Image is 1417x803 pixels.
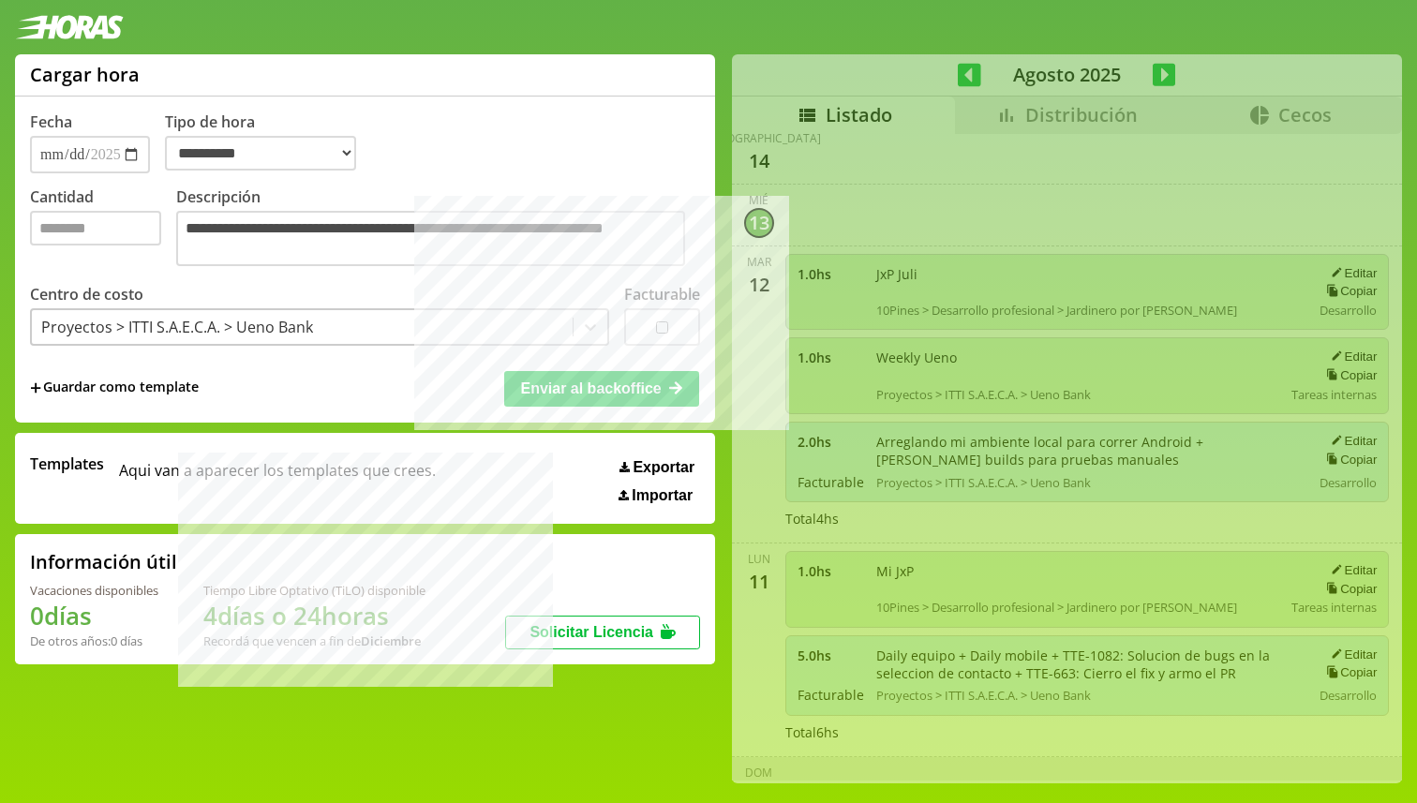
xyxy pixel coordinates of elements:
h1: 4 días o 24 horas [203,599,425,632]
span: Solicitar Licencia [530,624,653,640]
span: Aqui van a aparecer los templates que crees. [119,454,436,504]
img: logotipo [15,15,124,39]
textarea: Descripción [176,211,685,266]
h1: 0 días [30,599,158,632]
label: Facturable [624,284,700,305]
span: + [30,378,41,398]
label: Cantidad [30,186,176,271]
div: Proyectos > ITTI S.A.E.C.A. > Ueno Bank [41,317,313,337]
h2: Información útil [30,549,177,574]
select: Tipo de hora [165,136,356,171]
b: Diciembre [361,632,421,649]
label: Tipo de hora [165,112,371,173]
input: Cantidad [30,211,161,245]
div: Vacaciones disponibles [30,582,158,599]
label: Descripción [176,186,700,271]
span: +Guardar como template [30,378,199,398]
button: Exportar [614,458,700,477]
label: Centro de costo [30,284,143,305]
h1: Cargar hora [30,62,140,87]
span: Enviar al backoffice [520,380,661,396]
label: Fecha [30,112,72,132]
span: Exportar [633,459,694,476]
div: De otros años: 0 días [30,632,158,649]
button: Enviar al backoffice [504,371,699,407]
div: Tiempo Libre Optativo (TiLO) disponible [203,582,425,599]
div: Recordá que vencen a fin de [203,632,425,649]
span: Templates [30,454,104,474]
button: Solicitar Licencia [505,616,700,649]
span: Importar [632,487,693,504]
